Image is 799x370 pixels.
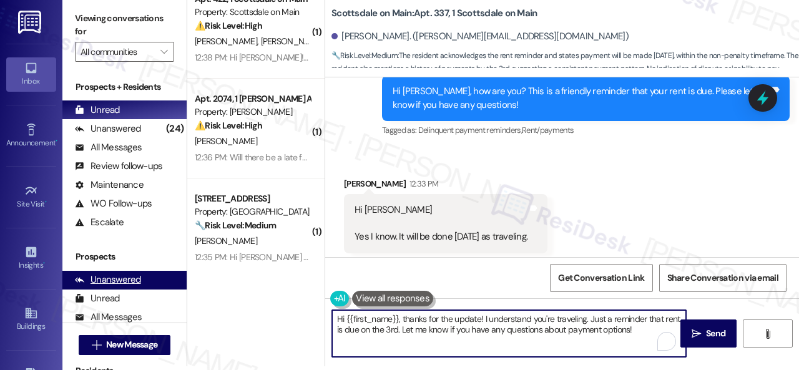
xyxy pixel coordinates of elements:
[195,36,261,47] span: [PERSON_NAME]
[763,329,772,339] i: 
[344,253,547,271] div: Tagged as:
[550,264,652,292] button: Get Conversation Link
[195,135,257,147] span: [PERSON_NAME]
[195,105,310,119] div: Property: [PERSON_NAME]
[393,85,770,112] div: Hi [PERSON_NAME], how are you? This is a friendly reminder that your rent is due. Please let us k...
[195,6,310,19] div: Property: Scottsdale on Main
[75,273,141,286] div: Unanswered
[692,329,701,339] i: 
[380,257,440,268] span: Positive response
[558,271,644,285] span: Get Conversation Link
[62,250,187,263] div: Prospects
[43,259,45,268] span: •
[667,271,778,285] span: Share Conversation via email
[45,198,47,207] span: •
[92,340,101,350] i: 
[680,319,737,348] button: Send
[75,216,124,229] div: Escalate
[75,197,152,210] div: WO Follow-ups
[75,292,120,305] div: Unread
[62,80,187,94] div: Prospects + Residents
[331,49,799,76] span: : The resident acknowledges the rent reminder and states payment will be made [DATE], within the ...
[659,264,787,292] button: Share Conversation via email
[75,311,142,324] div: All Messages
[195,251,523,263] div: 12:35 PM: Hi [PERSON_NAME] yes i just got paid [DATE] bc of the holiday i will submit [DATE]
[106,338,157,351] span: New Message
[344,177,547,195] div: [PERSON_NAME]
[6,241,56,275] a: Insights •
[261,36,323,47] span: [PERSON_NAME]
[195,220,276,231] strong: 🔧 Risk Level: Medium
[418,125,522,135] span: Delinquent payment reminders ,
[331,30,629,43] div: [PERSON_NAME]. ([PERSON_NAME][EMAIL_ADDRESS][DOMAIN_NAME])
[195,205,310,218] div: Property: [GEOGRAPHIC_DATA]
[6,57,56,91] a: Inbox
[355,203,527,243] div: Hi [PERSON_NAME] Yes I know. It will be done [DATE] as traveling.
[75,104,120,117] div: Unread
[160,47,167,57] i: 
[195,152,484,163] div: 12:36 PM: Will there be a late fee if I pay [DATE] due to the holiday bank closers ?
[18,11,44,34] img: ResiDesk Logo
[75,141,142,154] div: All Messages
[195,120,262,131] strong: ⚠️ Risk Level: High
[332,310,686,357] textarea: To enrich screen reader interactions, please activate Accessibility in Grammarly extension settings
[75,9,174,42] label: Viewing conversations for
[81,42,154,62] input: All communities
[195,192,310,205] div: [STREET_ADDRESS]
[75,160,162,173] div: Review follow-ups
[706,327,725,340] span: Send
[75,178,144,192] div: Maintenance
[331,51,398,61] strong: 🔧 Risk Level: Medium
[331,7,537,20] b: Scottsdale on Main: Apt. 337, 1 Scottsdale on Main
[75,122,141,135] div: Unanswered
[6,180,56,214] a: Site Visit •
[406,177,439,190] div: 12:33 PM
[163,119,187,139] div: (24)
[195,235,257,246] span: [PERSON_NAME]
[522,125,574,135] span: Rent/payments
[195,20,262,31] strong: ⚠️ Risk Level: High
[195,92,310,105] div: Apt. 2074, 1 [PERSON_NAME] Apts LLC
[79,335,171,355] button: New Message
[56,137,57,145] span: •
[382,121,790,139] div: Tagged as:
[6,303,56,336] a: Buildings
